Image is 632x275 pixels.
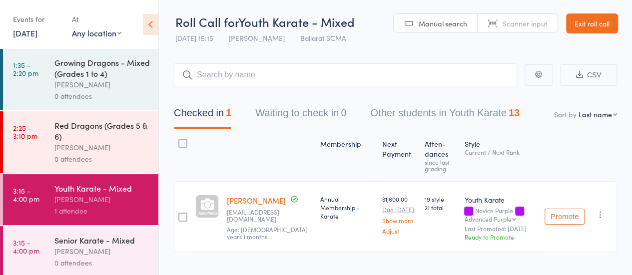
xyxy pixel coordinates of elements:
[175,33,213,43] span: [DATE] 15:15
[174,63,517,86] input: Search by name
[54,205,150,217] div: 1 attendee
[54,246,150,257] div: [PERSON_NAME]
[460,134,541,177] div: Style
[54,194,150,205] div: [PERSON_NAME]
[54,120,150,142] div: Red Dragons (Grades 5 & 6)
[54,57,150,79] div: Growing Dragons - Mixed (Grades 1 to 4)
[316,134,378,177] div: Membership
[382,228,417,234] a: Adjust
[255,102,346,129] button: Waiting to check in0
[503,18,548,28] span: Scanner input
[3,48,158,110] a: 1:35 -2:20 pmGrowing Dragons - Mixed (Grades 1 to 4)[PERSON_NAME]0 attendees
[54,79,150,90] div: [PERSON_NAME]
[370,102,520,129] button: Other students in Youth Karate13
[464,216,511,222] div: Advanced Purple
[425,159,456,172] div: since last grading
[545,209,585,225] button: Promote
[464,207,537,222] div: Novice Purple
[238,13,355,30] span: Youth Karate - Mixed
[174,102,231,129] button: Checked in1
[560,64,617,86] button: CSV
[72,27,121,38] div: Any location
[229,33,285,43] span: [PERSON_NAME]
[382,195,417,234] div: $1,600.00
[13,239,39,255] time: 3:15 - 4:00 pm
[382,217,417,224] a: Show more
[464,195,537,205] div: Youth Karate
[54,153,150,165] div: 0 attendees
[54,183,150,194] div: Youth Karate - Mixed
[13,124,37,140] time: 2:25 - 3:10 pm
[341,107,346,118] div: 0
[54,235,150,246] div: Senior Karate - Mixed
[227,209,312,223] small: gturner30@gmail.com
[227,225,308,241] span: Age: [DEMOGRAPHIC_DATA] years 1 months
[54,257,150,269] div: 0 attendees
[419,18,467,28] span: Manual search
[378,134,421,177] div: Next Payment
[464,149,537,155] div: Current / Next Rank
[464,225,537,232] small: Last Promoted: [DATE]
[54,90,150,102] div: 0 attendees
[464,233,537,241] div: Ready to Promote
[425,203,456,212] span: 21 total
[226,107,231,118] div: 1
[72,11,121,27] div: At
[13,187,39,203] time: 3:15 - 4:00 pm
[175,13,238,30] span: Roll Call for
[554,109,577,119] label: Sort by
[300,33,346,43] span: Ballarat SCMA
[3,174,158,225] a: 3:15 -4:00 pmYouth Karate - Mixed[PERSON_NAME]1 attendee
[320,195,374,220] div: Annual Membership - Karate
[509,107,520,118] div: 13
[13,61,38,77] time: 1:35 - 2:20 pm
[579,109,612,119] div: Last name
[13,11,62,27] div: Events for
[382,206,417,213] small: Due [DATE]
[227,195,286,206] a: [PERSON_NAME]
[425,195,456,203] span: 19 style
[421,134,460,177] div: Atten­dances
[3,111,158,173] a: 2:25 -3:10 pmRed Dragons (Grades 5 & 6)[PERSON_NAME]0 attendees
[13,27,37,38] a: [DATE]
[54,142,150,153] div: [PERSON_NAME]
[566,13,618,33] a: Exit roll call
